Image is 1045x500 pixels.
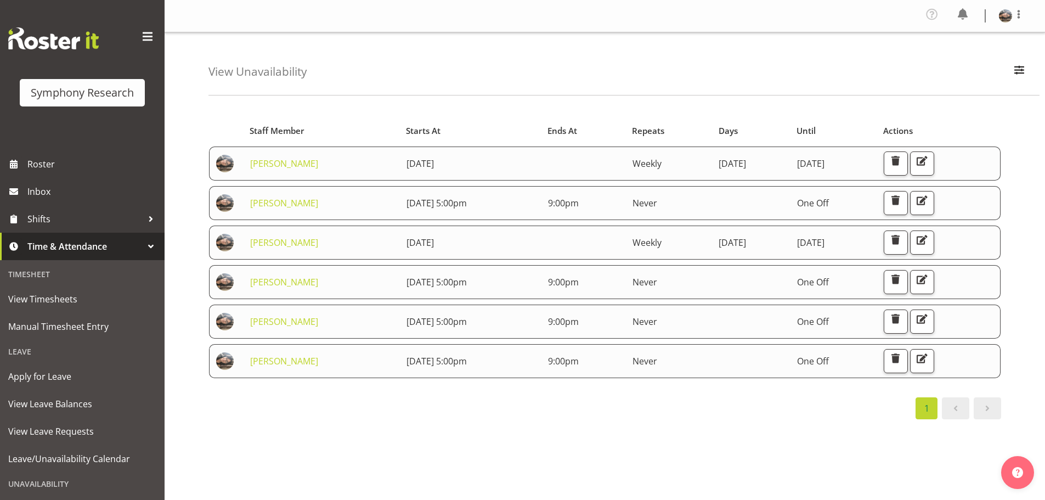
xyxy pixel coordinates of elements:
[250,197,318,209] a: [PERSON_NAME]
[632,316,657,328] span: Never
[910,310,934,334] button: Edit Unavailability
[3,263,162,285] div: Timesheet
[208,65,307,78] h4: View Unavailability
[8,27,99,49] img: Rosterit website logo
[27,183,159,200] span: Inbox
[406,276,467,288] span: [DATE] 5:00pm
[883,125,995,137] div: Actions
[8,396,156,412] span: View Leave Balances
[27,156,159,172] span: Roster
[884,231,908,255] button: Delete Unavailability
[719,158,746,170] span: [DATE]
[884,310,908,334] button: Delete Unavailability
[3,445,162,473] a: Leave/Unavailability Calendar
[910,270,934,294] button: Edit Unavailability
[797,125,871,137] div: Until
[797,316,829,328] span: One Off
[797,158,824,170] span: [DATE]
[3,340,162,363] div: Leave
[8,368,156,385] span: Apply for Leave
[910,151,934,176] button: Edit Unavailability
[216,313,234,330] img: lindsay-holland6d975a4b06d72750adc3751bbfb7dc9f.png
[719,237,746,249] span: [DATE]
[632,355,657,367] span: Never
[3,390,162,418] a: View Leave Balances
[548,276,579,288] span: 9:00pm
[250,125,393,137] div: Staff Member
[216,352,234,370] img: lindsay-holland6d975a4b06d72750adc3751bbfb7dc9f.png
[632,158,662,170] span: Weekly
[8,291,156,307] span: View Timesheets
[548,316,579,328] span: 9:00pm
[632,276,657,288] span: Never
[406,197,467,209] span: [DATE] 5:00pm
[406,316,467,328] span: [DATE] 5:00pm
[884,151,908,176] button: Delete Unavailability
[3,418,162,445] a: View Leave Requests
[548,355,579,367] span: 9:00pm
[884,270,908,294] button: Delete Unavailability
[250,158,318,170] a: [PERSON_NAME]
[632,125,706,137] div: Repeats
[1008,60,1031,84] button: Filter Employees
[910,349,934,373] button: Edit Unavailability
[216,234,234,251] img: lindsay-holland6d975a4b06d72750adc3751bbfb7dc9f.png
[3,285,162,313] a: View Timesheets
[216,273,234,291] img: lindsay-holland6d975a4b06d72750adc3751bbfb7dc9f.png
[406,237,434,249] span: [DATE]
[3,363,162,390] a: Apply for Leave
[8,451,156,467] span: Leave/Unavailability Calendar
[797,237,824,249] span: [DATE]
[1012,467,1023,478] img: help-xxl-2.png
[910,191,934,215] button: Edit Unavailability
[632,197,657,209] span: Never
[250,316,318,328] a: [PERSON_NAME]
[216,194,234,212] img: lindsay-holland6d975a4b06d72750adc3751bbfb7dc9f.png
[797,276,829,288] span: One Off
[216,155,234,172] img: lindsay-holland6d975a4b06d72750adc3751bbfb7dc9f.png
[406,355,467,367] span: [DATE] 5:00pm
[3,473,162,495] div: Unavailability
[27,211,143,227] span: Shifts
[31,85,134,101] div: Symphony Research
[3,313,162,340] a: Manual Timesheet Entry
[250,276,318,288] a: [PERSON_NAME]
[797,197,829,209] span: One Off
[548,197,579,209] span: 9:00pm
[8,423,156,440] span: View Leave Requests
[632,237,662,249] span: Weekly
[250,237,318,249] a: [PERSON_NAME]
[8,318,156,335] span: Manual Timesheet Entry
[910,231,934,255] button: Edit Unavailability
[999,9,1012,23] img: lindsay-holland6d975a4b06d72750adc3751bbfb7dc9f.png
[797,355,829,367] span: One Off
[250,355,318,367] a: [PERSON_NAME]
[27,238,143,255] span: Time & Attendance
[406,125,535,137] div: Starts At
[406,158,434,170] span: [DATE]
[719,125,784,137] div: Days
[547,125,619,137] div: Ends At
[884,191,908,215] button: Delete Unavailability
[884,349,908,373] button: Delete Unavailability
